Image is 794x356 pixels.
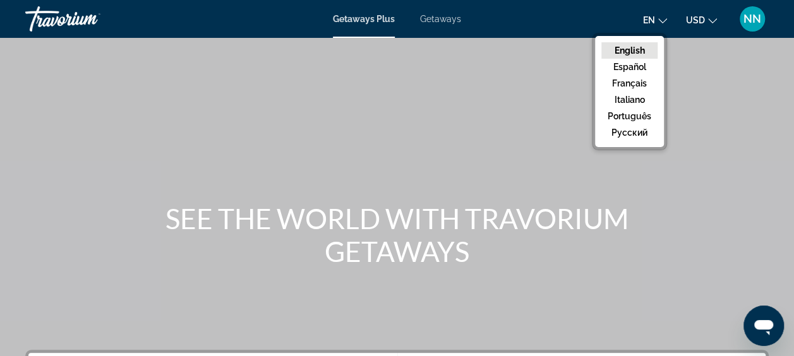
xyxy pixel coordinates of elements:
[601,75,658,92] button: Français
[686,11,717,29] button: Change currency
[743,306,784,346] iframe: Button to launch messaging window
[643,15,655,25] span: en
[686,15,705,25] span: USD
[601,59,658,75] button: Español
[25,3,152,35] a: Travorium
[743,13,761,25] span: NN
[601,108,658,124] button: Português
[643,11,667,29] button: Change language
[333,14,395,24] a: Getaways Plus
[160,202,634,268] h1: SEE THE WORLD WITH TRAVORIUM GETAWAYS
[601,92,658,108] button: Italiano
[601,42,658,59] button: English
[736,6,769,32] button: User Menu
[601,124,658,141] button: русский
[420,14,461,24] a: Getaways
